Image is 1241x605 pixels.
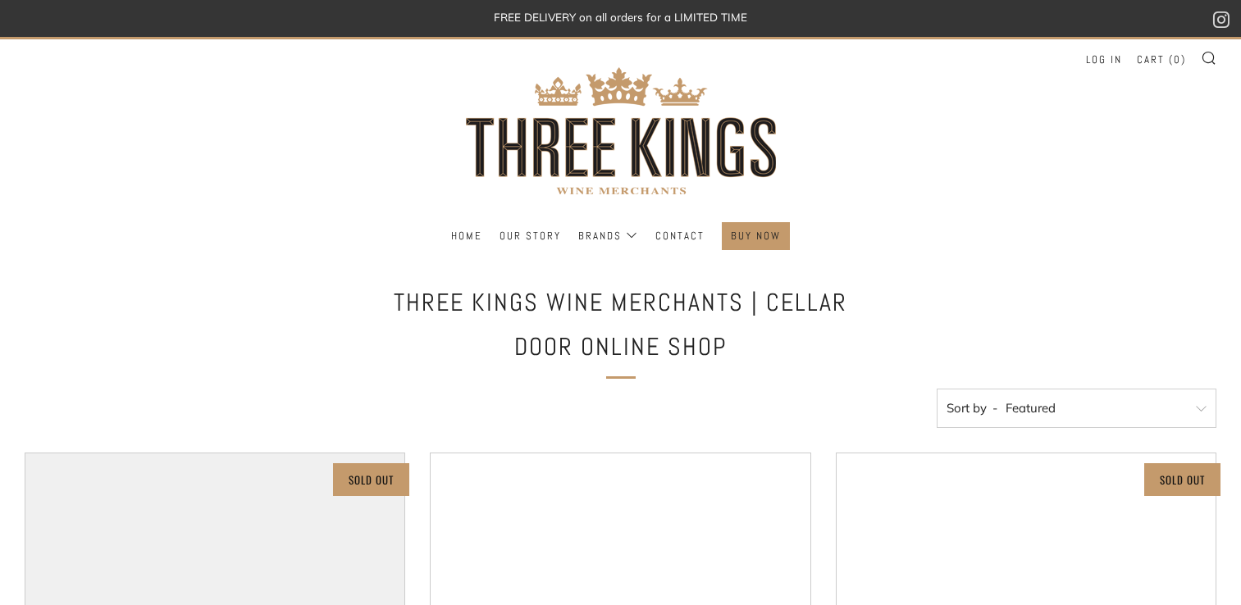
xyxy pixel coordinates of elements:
[1086,47,1122,73] a: Log in
[731,223,781,249] a: BUY NOW
[457,39,785,222] img: three kings wine merchants
[1174,52,1181,66] span: 0
[578,223,638,249] a: Brands
[655,223,705,249] a: Contact
[349,469,394,490] p: Sold Out
[1160,469,1205,490] p: Sold Out
[1137,47,1186,73] a: Cart (0)
[500,223,561,249] a: Our Story
[451,223,482,249] a: Home
[375,280,867,369] h1: Three Kings Wine Merchants | Cellar Door Online Shop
